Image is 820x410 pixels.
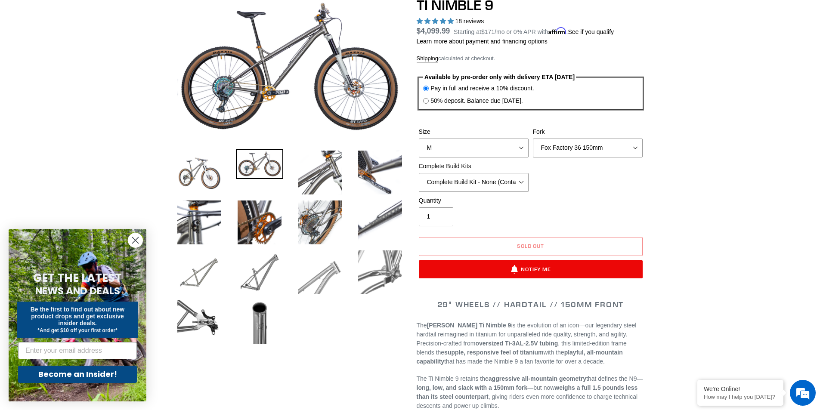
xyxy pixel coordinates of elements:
[176,249,223,296] img: Load image into Gallery viewer, TI NIMBLE 9
[417,27,450,35] span: $4,099.99
[236,199,283,246] img: Load image into Gallery viewer, TI NIMBLE 9
[4,235,164,265] textarea: Type your message and hit 'Enter'
[33,270,122,286] span: GET THE LATEST
[417,321,645,366] p: The is the evolution of an icon—our legendary steel hardtail reimagined in titanium for unparalle...
[437,299,624,309] span: 29" WHEELS // HARDTAIL // 150MM FRONT
[236,149,283,179] img: Load image into Gallery viewer, TI NIMBLE 9
[427,322,511,329] strong: [PERSON_NAME] Ti Nimble 9
[18,366,137,383] button: Become an Insider!
[417,384,528,391] strong: long, low, and slack with a 150mm fork
[58,48,158,59] div: Chat with us now
[517,243,545,249] span: Sold out
[423,73,576,82] legend: Available by pre-order only with delivery ETA [DATE]
[419,162,529,171] label: Complete Build Kits
[296,199,343,246] img: Load image into Gallery viewer, TI NIMBLE 9
[176,199,223,246] img: Load image into Gallery viewer, TI NIMBLE 9
[419,127,529,136] label: Size
[417,55,439,62] a: Shipping
[419,196,529,205] label: Quantity
[50,108,119,195] span: We're online!
[296,149,343,196] img: Load image into Gallery viewer, TI NIMBLE 9
[533,127,643,136] label: Fork
[35,284,120,298] span: NEWS AND DEALS
[430,96,523,105] label: 50% deposit. Balance due [DATE].
[475,340,558,347] strong: oversized Ti-3AL-2.5V tubing
[236,299,283,346] img: Load image into Gallery viewer, TI NIMBLE 9
[417,54,645,63] div: calculated at checkout.
[444,349,543,356] strong: supple, responsive feel of titanium
[9,47,22,60] div: Navigation go back
[356,249,404,296] img: Load image into Gallery viewer, TI NIMBLE 9
[176,149,223,196] img: Load image into Gallery viewer, TI NIMBLE 9
[417,384,638,400] strong: weighs a full 1.5 pounds less than its steel counterpart
[28,43,49,65] img: d_696896380_company_1647369064580_696896380
[704,394,777,400] p: How may I help you today?
[37,327,117,333] span: *And get $10 off your first order*
[236,249,283,296] img: Load image into Gallery viewer, TI NIMBLE 9
[568,28,614,35] a: See if you qualify - Learn more about Affirm Financing (opens in modal)
[417,18,455,25] span: 4.89 stars
[548,27,566,34] span: Affirm
[704,385,777,392] div: We're Online!
[128,233,143,248] button: Close dialog
[141,4,162,25] div: Minimize live chat window
[31,306,125,327] span: Be the first to find out about new product drops and get exclusive insider deals.
[455,18,484,25] span: 18 reviews
[419,260,643,278] button: Notify Me
[356,149,404,196] img: Load image into Gallery viewer, TI NIMBLE 9
[481,28,495,35] span: $171
[489,375,586,382] strong: aggressive all-mountain geometry
[430,84,534,93] label: Pay in full and receive a 10% discount.
[417,38,548,45] a: Learn more about payment and financing options
[419,237,643,256] button: Sold out
[454,25,614,37] p: Starting at /mo or 0% APR with .
[356,199,404,246] img: Load image into Gallery viewer, TI NIMBLE 9
[296,249,343,296] img: Load image into Gallery viewer, TI NIMBLE 9
[18,342,137,359] input: Enter your email address
[176,299,223,346] img: Load image into Gallery viewer, TI NIMBLE 9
